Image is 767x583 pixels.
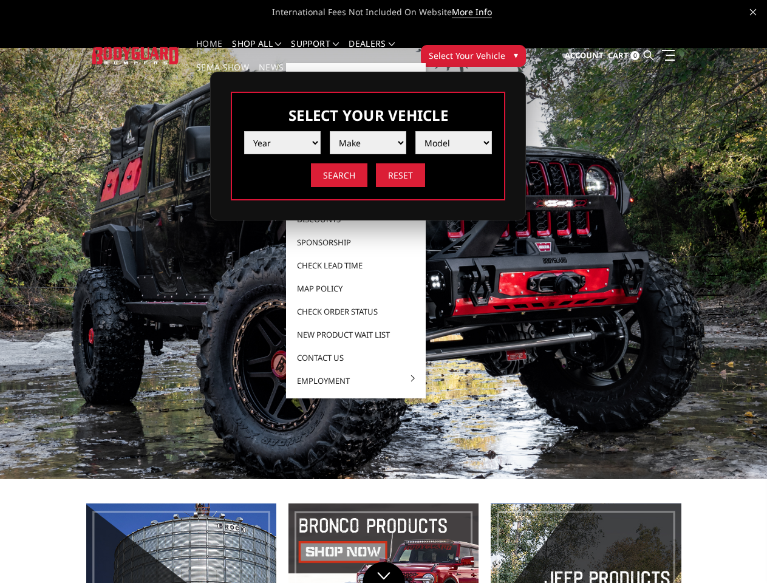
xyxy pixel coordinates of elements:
h3: Select Your Vehicle [244,105,492,125]
a: New Product Wait List [291,323,421,346]
a: Account [565,39,604,72]
button: Select Your Vehicle [421,45,526,67]
img: BODYGUARD BUMPERS [92,47,179,64]
a: Check Lead Time [291,254,421,277]
a: Employment [291,369,421,392]
a: More Info [452,6,492,18]
a: MAP Policy [291,277,421,300]
span: Select Your Vehicle [429,49,505,62]
span: 0 [630,51,639,60]
select: Please select the value from list. [244,131,321,154]
button: 4 of 5 [711,276,723,296]
select: Please select the value from list. [330,131,406,154]
button: 2 of 5 [711,237,723,257]
button: 5 of 5 [711,296,723,315]
a: shop all [232,39,281,63]
span: Account [565,50,604,61]
a: Cart 0 [608,39,639,72]
button: 1 of 5 [711,218,723,237]
a: Contact Us [291,346,421,369]
a: Dealers [349,39,395,63]
a: FAQ [291,69,421,92]
a: Home [196,39,222,63]
a: Sponsorship [291,231,421,254]
a: Check Order Status [291,300,421,323]
span: ▾ [514,49,518,61]
a: Support [291,39,339,63]
input: Search [311,163,367,187]
input: Reset [376,163,425,187]
span: Cart [608,50,629,61]
button: 3 of 5 [711,257,723,276]
a: News [259,63,284,87]
a: SEMA Show [196,63,249,87]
